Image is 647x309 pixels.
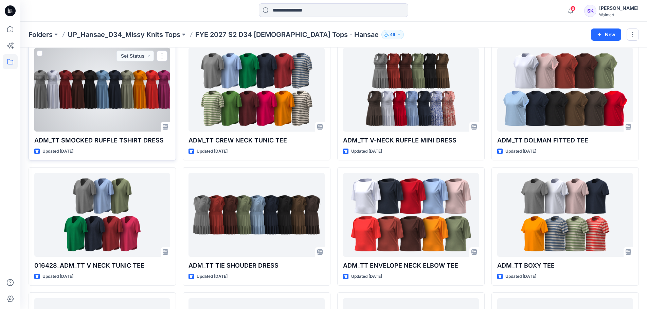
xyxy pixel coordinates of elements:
a: ADM_TT ENVELOPE NECK ELBOW TEE [343,173,479,257]
p: ADM_TT DOLMAN FITTED TEE [497,136,633,145]
button: New [591,28,621,41]
p: Updated [DATE] [505,273,536,280]
a: ADM_TT V-NECK RUFFLE MINI DRESS [343,48,479,132]
div: [PERSON_NAME] [599,4,639,12]
p: 016428_ADM_TT V NECK TUNIC TEE [34,261,170,270]
p: Updated [DATE] [42,273,73,280]
p: ADM_TT TIE SHOUDER DRESS [188,261,324,270]
a: ADM_TT SMOCKED RUFFLE TSHIRT DRESS [34,48,170,132]
a: ADM_TT DOLMAN FITTED TEE [497,48,633,132]
p: Updated [DATE] [351,148,382,155]
p: ADM_TT BOXY TEE [497,261,633,270]
div: Walmart [599,12,639,17]
p: ADM_TT V-NECK RUFFLE MINI DRESS [343,136,479,145]
p: ADM_TT CREW NECK TUNIC TEE [188,136,324,145]
p: Updated [DATE] [197,148,228,155]
p: 46 [390,31,395,38]
p: FYE 2027 S2 D34 [DEMOGRAPHIC_DATA] Tops - Hansae [195,30,379,39]
p: Updated [DATE] [351,273,382,280]
a: ADM_TT CREW NECK TUNIC TEE [188,48,324,132]
a: ADM_TT BOXY TEE [497,173,633,257]
div: SK [584,5,596,17]
a: 016428_ADM_TT V NECK TUNIC TEE [34,173,170,257]
a: UP_Hansae_D34_Missy Knits Tops [68,30,180,39]
span: 6 [570,6,576,11]
p: Updated [DATE] [197,273,228,280]
p: Updated [DATE] [505,148,536,155]
a: Folders [29,30,53,39]
p: ADM_TT SMOCKED RUFFLE TSHIRT DRESS [34,136,170,145]
p: Updated [DATE] [42,148,73,155]
p: ADM_TT ENVELOPE NECK ELBOW TEE [343,261,479,270]
a: ADM_TT TIE SHOUDER DRESS [188,173,324,257]
button: 46 [381,30,404,39]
